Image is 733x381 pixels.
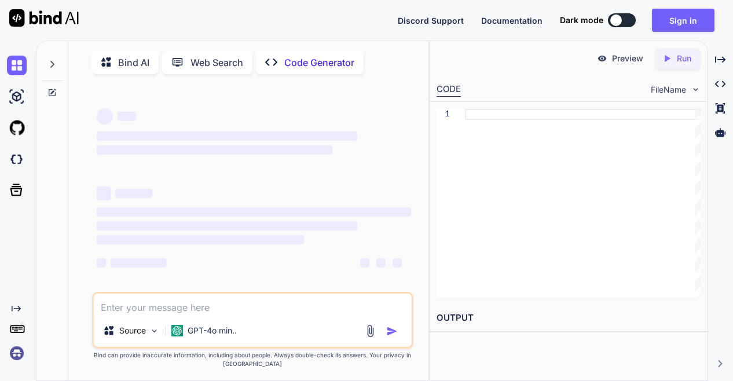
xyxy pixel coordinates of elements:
[7,343,27,363] img: signin
[9,9,79,27] img: Bind AI
[398,16,464,25] span: Discord Support
[119,325,146,336] p: Source
[437,109,450,120] div: 1
[92,351,413,368] p: Bind can provide inaccurate information, including about people. Always double-check its answers....
[118,112,136,121] span: ‌
[171,325,183,336] img: GPT-4o mini
[97,145,332,155] span: ‌
[7,56,27,75] img: chat
[376,258,386,268] span: ‌
[284,56,354,69] p: Code Generator
[386,325,398,337] img: icon
[7,87,27,107] img: ai-studio
[612,53,643,64] p: Preview
[97,258,106,268] span: ‌
[97,207,411,217] span: ‌
[111,258,166,268] span: ‌
[430,305,708,332] h2: OUTPUT
[481,16,543,25] span: Documentation
[560,14,603,26] span: Dark mode
[651,84,686,96] span: FileName
[652,9,714,32] button: Sign in
[364,324,377,338] img: attachment
[481,14,543,27] button: Documentation
[149,326,159,336] img: Pick Models
[393,258,402,268] span: ‌
[437,83,461,97] div: CODE
[97,108,113,124] span: ‌
[360,258,369,268] span: ‌
[597,53,607,64] img: preview
[97,235,304,244] span: ‌
[97,221,357,230] span: ‌
[398,14,464,27] button: Discord Support
[118,56,149,69] p: Bind AI
[97,186,111,200] span: ‌
[677,53,691,64] p: Run
[7,118,27,138] img: githubLight
[190,56,243,69] p: Web Search
[188,325,237,336] p: GPT-4o min..
[97,131,357,141] span: ‌
[691,85,701,94] img: chevron down
[115,189,152,198] span: ‌
[7,149,27,169] img: darkCloudIdeIcon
